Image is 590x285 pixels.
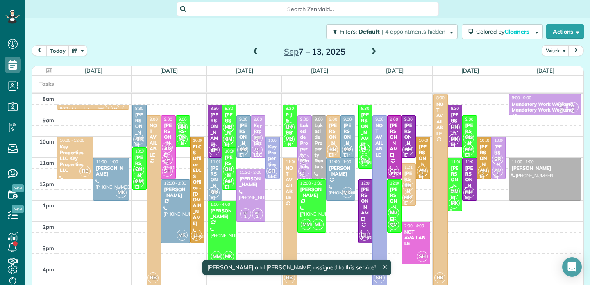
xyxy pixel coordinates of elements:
[512,159,534,164] span: 11:00 - 1:00
[556,106,566,114] small: 2
[302,168,306,172] span: LC
[449,122,460,133] span: HH
[43,117,54,123] span: 9am
[568,106,578,114] small: 2
[562,257,582,277] div: Open Intercom Messenger
[343,116,365,122] span: 9:00 - 11:00
[268,144,277,215] div: Key Properties, LLC Key Properties, LLC
[436,101,445,137] div: NOT AVAILABLE
[133,176,144,187] span: MM
[311,67,329,74] a: [DATE]
[404,223,424,228] span: 2:00 - 4:00
[450,112,460,147] div: [PERSON_NAME]
[420,168,424,172] span: LC
[43,202,54,209] span: 1pm
[285,165,295,201] div: NOT AVAILABLE
[404,171,413,206] div: [PERSON_NAME]
[402,144,413,155] span: HH
[286,159,308,164] span: 11:00 - 5:00
[211,106,233,111] span: 8:30 - 11:00
[135,112,144,147] div: [PERSON_NAME]
[179,116,201,122] span: 9:00 - 10:30
[284,46,299,57] span: Sep
[135,148,160,154] span: 10:30 - 12:30
[177,230,188,241] span: MK
[239,176,263,188] div: [PERSON_NAME]
[546,24,584,39] button: Actions
[210,112,220,147] div: [PERSON_NAME]
[402,192,413,203] span: MK
[191,234,202,242] small: 2
[329,123,338,158] div: [PERSON_NAME]
[43,96,54,102] span: 8am
[463,132,474,144] span: MM
[211,159,233,164] span: 11:00 - 1:00
[504,28,531,35] span: Cleaners
[300,187,324,198] div: [PERSON_NAME]
[343,123,352,158] div: [PERSON_NAME]
[494,138,519,143] span: 10:00 - 12:00
[417,170,427,178] small: 2
[150,116,169,122] span: 9:00 - 5:00
[223,134,234,145] span: MM
[255,146,259,151] span: LC
[390,180,412,186] span: 12:00 - 2:30
[404,123,413,158] div: [PERSON_NAME]
[342,187,353,198] span: MK
[193,144,202,226] div: ELCS Office ELCS Office - [DOMAIN_NAME]
[512,95,531,100] span: 8:00 - 9:00
[301,219,312,230] span: MM
[135,155,144,190] div: [PERSON_NAME]
[299,170,309,178] small: 2
[39,160,54,166] span: 11am
[160,67,178,74] a: [DATE]
[163,187,188,198] div: [PERSON_NAME]
[329,159,351,164] span: 11:00 - 1:00
[116,187,127,198] span: MK
[375,116,395,122] span: 9:00 - 5:00
[314,123,324,170] div: Lakeside Property Rentals
[211,251,222,262] span: MM
[162,158,172,166] small: 2
[177,122,188,133] span: MM
[300,180,322,186] span: 12:00 - 2:30
[285,112,295,159] div: P J. & [PERSON_NAME]
[476,28,532,35] span: Colored by
[388,166,399,177] span: CC
[450,165,460,201] div: [PERSON_NAME]
[451,159,473,164] span: 11:00 - 1:30
[559,104,564,108] span: AC
[465,123,474,158] div: [PERSON_NAME]
[39,181,54,187] span: 12pm
[461,67,479,74] a: [DATE]
[210,165,220,218] div: [PERSON_NAME] Mother
[46,45,69,56] button: today
[375,123,384,158] div: NOT AVAILABLE
[239,170,261,175] span: 11:30 - 2:00
[465,159,487,164] span: 11:00 - 1:00
[340,28,357,35] span: Filters:
[12,205,24,213] span: New
[284,122,295,133] span: MM
[223,251,234,262] span: MK
[225,148,250,154] span: 10:30 - 12:30
[451,106,473,111] span: 8:30 - 10:30
[449,134,460,145] span: MK
[404,116,427,122] span: 9:00 - 11:00
[209,144,220,155] span: HH
[301,156,306,160] span: AC
[390,116,412,122] span: 9:00 - 12:00
[495,168,500,172] span: AC
[436,95,456,100] span: 8:00 - 5:00
[237,144,248,155] span: MK
[95,165,127,177] div: [PERSON_NAME]
[465,116,487,122] span: 9:00 - 11:00
[177,134,188,145] span: ML
[202,260,391,275] div: [PERSON_NAME] and [PERSON_NAME] assigned to this service!
[284,134,295,145] span: ML
[32,45,47,56] button: prev
[241,213,251,221] small: 2
[388,207,399,218] span: ML
[252,213,263,221] small: 2
[417,251,428,262] span: SH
